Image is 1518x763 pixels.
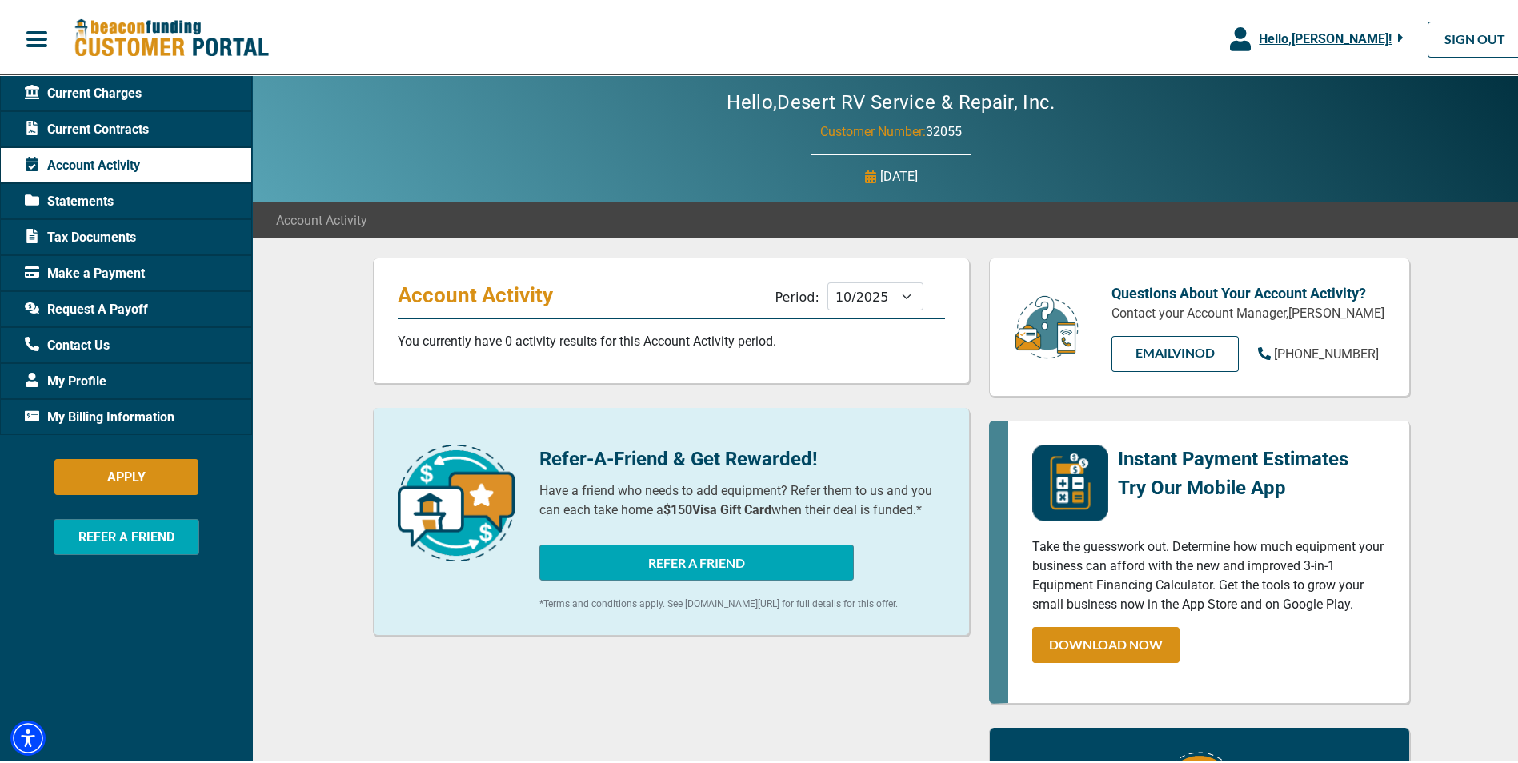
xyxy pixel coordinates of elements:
span: Customer Number: [820,121,926,136]
b: $150 Visa Gift Card [663,499,771,514]
a: [PHONE_NUMBER] [1258,342,1379,361]
span: Current Charges [25,81,142,100]
p: Questions About Your Account Activity? [1111,279,1385,301]
p: Refer-A-Friend & Get Rewarded! [539,441,945,470]
div: Accessibility Menu [10,717,46,753]
p: *Terms and conditions apply. See [DOMAIN_NAME][URL] for full details for this offer. [539,593,945,608]
p: Account Activity [398,279,567,305]
img: mobile-app-logo.png [1032,441,1108,518]
p: Try Our Mobile App [1118,470,1348,499]
label: Period: [775,286,819,302]
span: Tax Documents [25,225,136,244]
span: Request A Payoff [25,297,148,316]
p: Contact your Account Manager, [PERSON_NAME] [1111,301,1385,320]
a: DOWNLOAD NOW [1032,624,1180,660]
span: Current Contracts [25,117,149,136]
p: Take the guesswork out. Determine how much equipment your business can afford with the new and im... [1032,534,1385,611]
img: customer-service.png [1011,291,1083,358]
span: Hello, [PERSON_NAME] ! [1259,28,1392,43]
img: Beacon Funding Customer Portal Logo [74,15,269,56]
p: Have a friend who needs to add equipment? Refer them to us and you can each take home a when thei... [539,478,945,517]
img: refer-a-friend-icon.png [398,441,515,558]
span: Account Activity [276,208,367,227]
p: You currently have 0 activity results for this Account Activity period. [398,329,945,348]
p: [DATE] [880,164,918,183]
p: Instant Payment Estimates [1118,441,1348,470]
span: Contact Us [25,333,110,352]
span: Statements [25,189,114,208]
button: APPLY [54,456,198,492]
span: [PHONE_NUMBER] [1274,343,1379,358]
span: 32055 [926,121,962,136]
span: Make a Payment [25,261,145,280]
span: My Billing Information [25,405,174,424]
button: REFER A FRIEND [539,541,854,577]
span: Account Activity [25,153,140,172]
button: REFER A FRIEND [54,516,199,552]
h2: Hello, Desert RV Service & Repair, Inc. [679,88,1103,111]
span: My Profile [25,369,106,388]
a: EMAILVinod [1111,333,1239,369]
